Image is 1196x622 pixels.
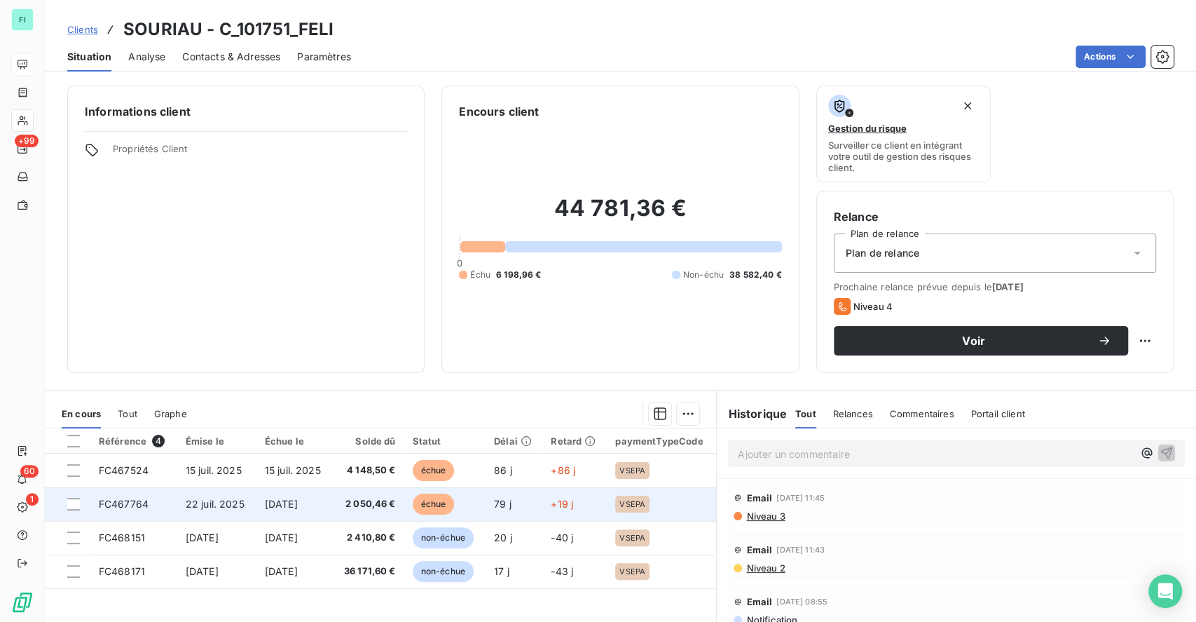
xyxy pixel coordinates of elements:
[20,465,39,478] span: 60
[62,408,101,419] span: En cours
[853,301,893,312] span: Niveau 4
[459,194,781,236] h2: 44 781,36 €
[776,597,827,606] span: [DATE] 08:55
[186,435,248,447] div: Émise le
[341,464,395,478] span: 4 148,50 €
[67,24,98,35] span: Clients
[118,408,137,419] span: Tout
[99,532,145,543] span: FC468151
[186,532,219,543] span: [DATE]
[551,532,573,543] span: -40 j
[99,464,149,476] span: FC467524
[619,466,645,475] span: VSEPA
[413,460,455,481] span: échue
[828,123,907,134] span: Gestion du risque
[683,269,724,281] span: Non-échu
[128,50,165,64] span: Analyse
[113,143,407,163] span: Propriétés Client
[551,565,573,577] span: -43 j
[833,408,873,419] span: Relances
[745,511,785,522] span: Niveau 3
[846,246,919,260] span: Plan de relance
[746,596,772,607] span: Email
[265,565,298,577] span: [DATE]
[745,562,785,574] span: Niveau 2
[413,494,455,515] span: échue
[265,464,321,476] span: 15 juil. 2025
[1148,574,1182,608] div: Open Intercom Messenger
[494,565,509,577] span: 17 j
[551,464,575,476] span: +86 j
[265,498,298,510] span: [DATE]
[619,534,645,542] span: VSEPA
[494,435,534,447] div: Délai
[265,435,324,447] div: Échue le
[341,564,395,579] span: 36 171,60 €
[186,464,242,476] span: 15 juil. 2025
[828,140,979,173] span: Surveiller ce client en intégrant votre outil de gestion des risques client.
[746,544,772,555] span: Email
[551,498,573,510] span: +19 j
[297,50,351,64] span: Paramètres
[619,500,645,508] span: VSEPA
[795,408,816,419] span: Tout
[746,492,772,503] span: Email
[186,498,245,510] span: 22 juil. 2025
[971,408,1025,419] span: Portail client
[619,567,645,576] span: VSEPA
[265,532,298,543] span: [DATE]
[341,531,395,545] span: 2 410,80 €
[776,494,825,502] span: [DATE] 11:45
[15,135,39,147] span: +99
[834,281,1156,292] span: Prochaine relance prévue depuis le
[494,532,512,543] span: 20 j
[123,17,334,42] h3: SOURIAU - C_101751_FELI
[457,257,462,269] span: 0
[67,22,98,36] a: Clients
[182,50,280,64] span: Contacts & Adresses
[992,281,1024,292] span: [DATE]
[413,561,474,582] span: non-échue
[890,408,954,419] span: Commentaires
[551,435,598,447] div: Retard
[67,50,111,64] span: Situation
[494,498,511,510] span: 79 j
[816,86,991,182] button: Gestion du risqueSurveiller ce client en intégrant votre outil de gestion des risques client.
[834,326,1128,356] button: Voir
[341,435,395,447] div: Solde dû
[413,435,477,447] div: Statut
[494,464,512,476] span: 86 j
[11,591,34,614] img: Logo LeanPay
[154,408,187,419] span: Graphe
[834,208,1156,225] h6: Relance
[459,103,539,120] h6: Encours client
[851,335,1097,346] span: Voir
[413,527,474,548] span: non-échue
[717,405,787,422] h6: Historique
[99,498,149,510] span: FC467764
[776,546,825,554] span: [DATE] 11:43
[152,435,165,447] span: 4
[99,435,169,447] div: Référence
[85,103,407,120] h6: Informations client
[99,565,145,577] span: FC468171
[1075,46,1146,68] button: Actions
[186,565,219,577] span: [DATE]
[729,269,782,281] span: 38 582,40 €
[615,435,708,447] div: paymentTypeCode
[496,269,542,281] span: 6 198,96 €
[341,497,395,511] span: 2 050,46 €
[470,269,490,281] span: Échu
[11,8,34,31] div: FI
[26,493,39,506] span: 1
